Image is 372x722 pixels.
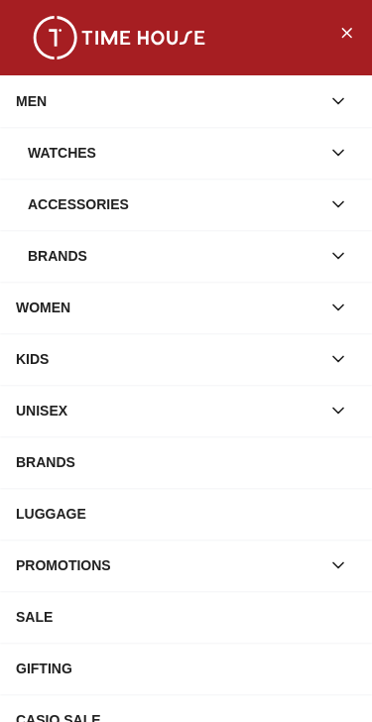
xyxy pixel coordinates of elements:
div: MEN [16,83,320,119]
div: WOMEN [16,290,320,325]
div: SALE [16,599,356,635]
div: LUGGAGE [16,496,356,532]
div: KIDS [16,341,320,377]
img: ... [20,16,218,60]
div: Accessories [28,186,320,222]
div: GIFTING [16,651,356,686]
button: Close Menu [330,16,362,48]
div: PROMOTIONS [16,547,320,583]
div: UNISEX [16,393,320,428]
div: Watches [28,135,320,171]
div: BRANDS [16,444,356,480]
div: Brands [28,238,320,274]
